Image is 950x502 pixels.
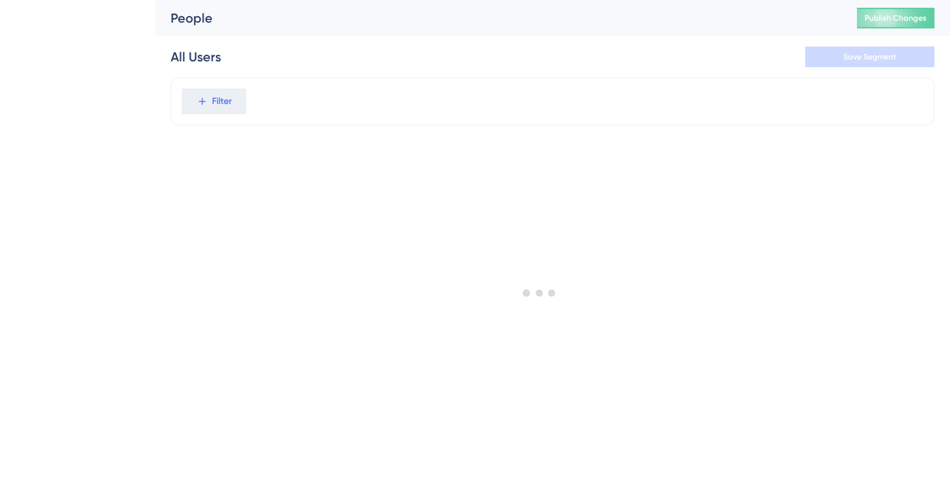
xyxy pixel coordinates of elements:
[843,52,896,62] span: Save Segment
[171,9,825,27] div: People
[805,47,934,67] button: Save Segment
[171,48,221,66] div: All Users
[857,8,934,28] button: Publish Changes
[865,13,927,23] span: Publish Changes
